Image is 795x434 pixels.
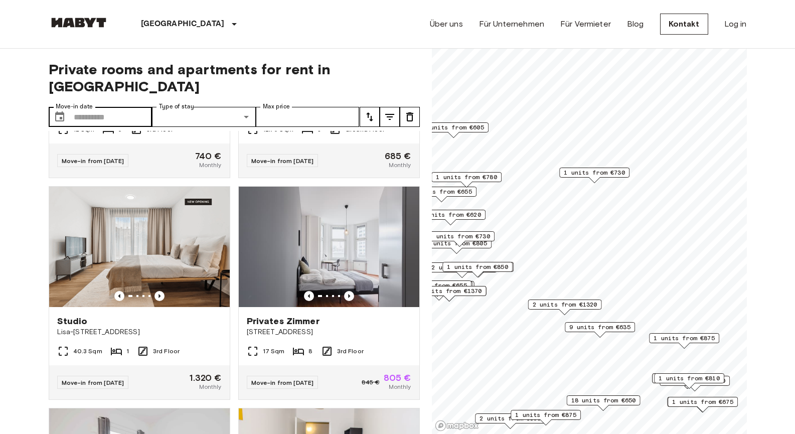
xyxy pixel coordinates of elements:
[417,286,482,296] span: 1 units from €1370
[406,281,467,290] span: 3 units from €655
[389,382,411,391] span: Monthly
[49,61,420,95] span: Private rooms and apartments for rent in [GEOGRAPHIC_DATA]
[667,397,737,412] div: Map marker
[239,187,419,307] img: Marketing picture of unit DE-01-047-05H
[627,18,644,30] a: Blog
[304,291,314,301] button: Previous image
[360,107,380,127] button: tune
[418,122,489,138] div: Map marker
[431,172,502,188] div: Map marker
[199,161,221,170] span: Monthly
[415,210,486,225] div: Map marker
[660,376,730,391] div: Map marker
[159,102,194,111] label: Type of stay
[420,210,481,219] span: 1 units from €620
[429,232,490,241] span: 1 units from €730
[384,373,411,382] span: 805 €
[475,413,545,429] div: Map marker
[659,374,720,383] span: 1 units from €810
[515,410,576,419] span: 1 units from €875
[141,18,225,30] p: [GEOGRAPHIC_DATA]
[154,291,165,301] button: Previous image
[412,286,486,302] div: Map marker
[190,373,221,382] span: 1.320 €
[57,327,222,337] span: Lisa-[STREET_ADDRESS]
[532,300,597,309] span: 2 units from €1320
[400,281,474,297] div: Map marker
[380,107,400,127] button: tune
[479,18,544,30] a: Für Unternehmen
[411,187,472,196] span: 2 units from €655
[247,315,320,327] span: Privates Zimmer
[385,152,411,161] span: 685 €
[195,152,222,161] span: 740 €
[402,281,472,297] div: Map marker
[389,161,411,170] span: Monthly
[442,262,513,277] div: Map marker
[724,18,747,30] a: Log in
[251,157,314,165] span: Move-in from [DATE]
[560,18,611,30] a: Für Vermieter
[400,107,420,127] button: tune
[73,347,102,356] span: 40.3 Sqm
[672,397,733,406] span: 1 units from €675
[435,420,479,431] a: Mapbox logo
[652,373,722,389] div: Map marker
[668,397,738,412] div: Map marker
[664,376,725,385] span: 1 units from €710
[430,18,463,30] a: Über uns
[362,378,380,387] span: 845 €
[263,347,285,356] span: 17 Sqm
[424,231,495,247] div: Map marker
[569,323,630,332] span: 9 units from €635
[62,379,124,386] span: Move-in from [DATE]
[566,395,640,411] div: Map marker
[565,322,635,338] div: Map marker
[528,300,601,315] div: Map marker
[660,14,708,35] a: Kontakt
[436,173,497,182] span: 1 units from €780
[57,315,88,327] span: Studio
[431,263,493,272] span: 2 units from €655
[337,347,364,356] span: 3rd Floor
[251,379,314,386] span: Move-in from [DATE]
[480,414,541,423] span: 2 units from €865
[308,347,312,356] span: 8
[443,262,514,277] div: Map marker
[423,123,484,132] span: 5 units from €605
[344,291,354,301] button: Previous image
[49,186,230,400] a: Marketing picture of unit DE-01-491-304-001Previous imagePrevious imageStudioLisa-[STREET_ADDRESS...
[571,396,635,405] span: 18 units from €650
[114,291,124,301] button: Previous image
[649,333,719,349] div: Map marker
[238,186,420,400] a: Marketing picture of unit DE-01-047-05HPrevious imagePrevious imagePrivates Zimmer[STREET_ADDRESS...
[199,382,221,391] span: Monthly
[654,334,715,343] span: 1 units from €875
[654,373,724,389] div: Map marker
[50,107,70,127] button: Choose date
[56,102,93,111] label: Move-in date
[564,168,625,177] span: 1 units from €730
[511,410,581,425] div: Map marker
[447,262,508,271] span: 1 units from €850
[401,280,471,296] div: Map marker
[126,347,129,356] span: 1
[247,327,411,337] span: [STREET_ADDRESS]
[49,18,109,28] img: Habyt
[263,102,290,111] label: Max price
[49,187,230,307] img: Marketing picture of unit DE-01-491-304-001
[153,347,180,356] span: 3rd Floor
[62,157,124,165] span: Move-in from [DATE]
[559,168,629,183] div: Map marker
[406,187,476,202] div: Map marker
